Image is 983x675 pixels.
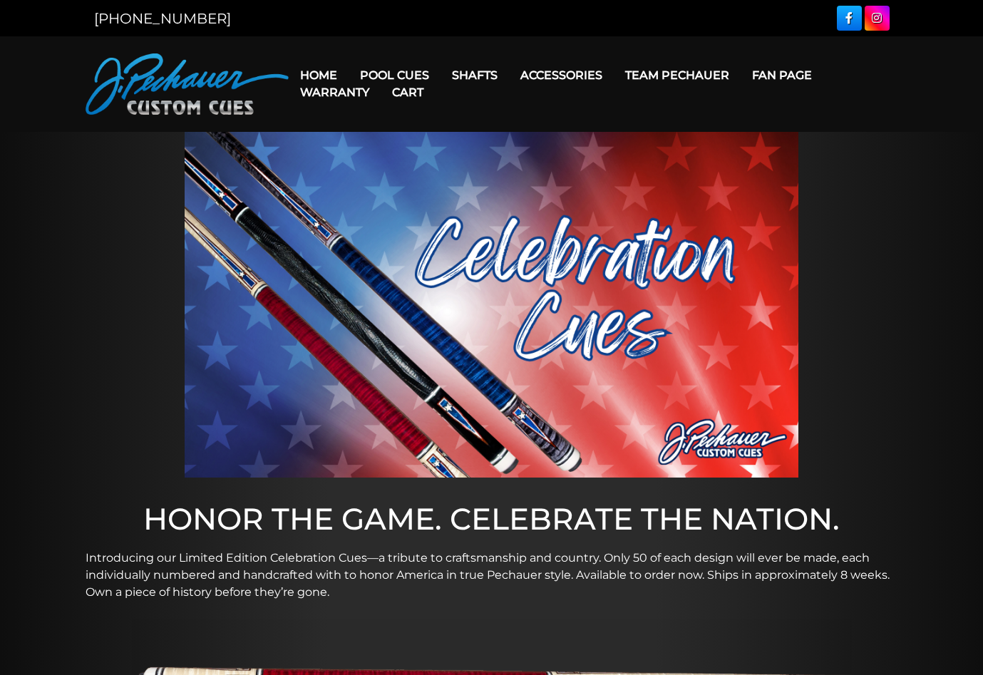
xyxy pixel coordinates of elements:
a: Home [289,57,349,93]
a: Team Pechauer [614,57,741,93]
img: Pechauer Custom Cues [86,53,289,115]
a: [PHONE_NUMBER] [94,10,231,27]
a: Shafts [441,57,509,93]
a: Warranty [289,74,381,110]
a: Pool Cues [349,57,441,93]
a: Accessories [509,57,614,93]
a: Fan Page [741,57,823,93]
a: Cart [381,74,435,110]
p: Introducing our Limited Edition Celebration Cues—a tribute to craftsmanship and country. Only 50 ... [86,550,898,601]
